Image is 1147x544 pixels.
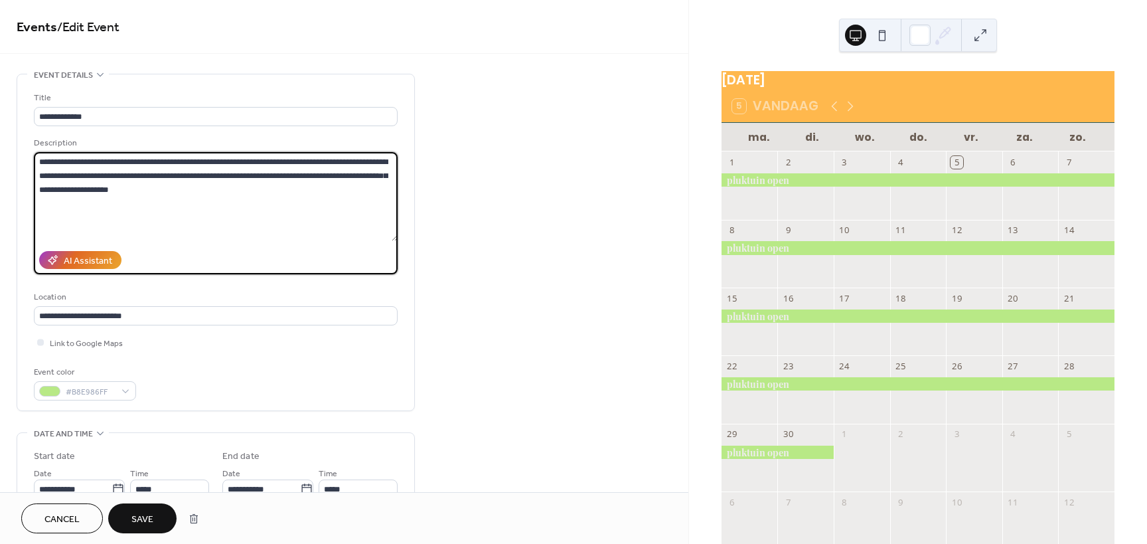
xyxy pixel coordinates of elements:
span: Date [34,467,52,481]
div: 5 [1063,428,1075,440]
div: 6 [1007,156,1019,168]
div: 9 [783,225,795,236]
div: 3 [838,156,850,168]
div: 14 [1063,225,1075,236]
div: 27 [1007,361,1019,373]
div: do. [891,123,945,151]
div: 22 [726,361,738,373]
div: Start date [34,450,75,464]
div: 17 [838,292,850,304]
span: Event details [34,68,93,82]
div: 16 [783,292,795,304]
div: 8 [838,496,850,508]
div: [DATE] [722,71,1114,90]
span: Time [130,467,149,481]
button: Cancel [21,503,103,533]
div: 6 [726,496,738,508]
div: 1 [838,428,850,440]
a: Events [17,15,57,41]
div: 3 [951,428,962,440]
div: vr. [945,123,998,151]
div: End date [222,450,260,464]
div: 15 [726,292,738,304]
div: 25 [895,361,907,373]
span: Time [319,467,337,481]
div: 2 [895,428,907,440]
div: 4 [1007,428,1019,440]
div: 9 [895,496,907,508]
div: AI Assistant [64,254,112,268]
div: Event color [34,365,133,379]
span: Cancel [44,513,80,527]
div: pluktuin open [722,446,834,459]
div: 4 [895,156,907,168]
div: Description [34,136,395,150]
div: 10 [951,496,962,508]
span: Date and time [34,427,93,441]
span: Save [131,513,153,527]
div: 19 [951,292,962,304]
div: 1 [726,156,738,168]
div: 30 [783,428,795,440]
div: Location [34,290,395,304]
div: 8 [726,225,738,236]
div: 13 [1007,225,1019,236]
div: za. [998,123,1051,151]
div: 7 [783,496,795,508]
div: pluktuin open [722,241,1114,254]
div: 11 [895,225,907,236]
div: 26 [951,361,962,373]
div: wo. [838,123,891,151]
div: 5 [951,156,962,168]
div: pluktuin open [722,173,1114,187]
span: Link to Google Maps [50,337,123,351]
span: / Edit Event [57,15,119,41]
div: 28 [1063,361,1075,373]
div: 21 [1063,292,1075,304]
div: 24 [838,361,850,373]
div: di. [785,123,838,151]
div: 10 [838,225,850,236]
div: 11 [1007,496,1019,508]
div: 29 [726,428,738,440]
div: zo. [1051,123,1104,151]
div: 23 [783,361,795,373]
div: pluktuin open [722,310,1114,323]
span: #B8E986FF [66,385,115,399]
div: 12 [1063,496,1075,508]
div: pluktuin open [722,377,1114,391]
div: 12 [951,225,962,236]
div: Title [34,91,395,105]
div: 7 [1063,156,1075,168]
span: Date [222,467,240,481]
button: Save [108,503,177,533]
button: AI Assistant [39,251,121,269]
div: 18 [895,292,907,304]
div: 20 [1007,292,1019,304]
div: 2 [783,156,795,168]
div: ma. [732,123,785,151]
